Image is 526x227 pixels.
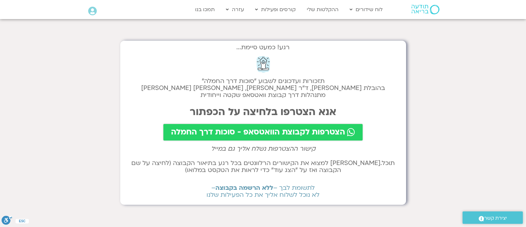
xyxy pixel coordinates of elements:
h2: אנא הצטרפו בלחיצה על הכפתור [127,106,400,118]
a: לוח שידורים [346,3,386,16]
h2: תזכורות ועדכונים לשבוע "סוכות דרך החמלה" בהובלת [PERSON_NAME], ד״ר [PERSON_NAME], [PERSON_NAME] [... [127,78,400,99]
h2: תוכל.[PERSON_NAME] למצוא את הקישורים הרלוונטים בכל רגע בתיאור הקבוצה (לחיצה על שם הקבוצה ואז על ״... [127,160,400,174]
a: עזרה [223,3,247,16]
img: תודעה בריאה [411,5,439,14]
h2: רגע! כמעט סיימת... [127,47,400,48]
a: הצטרפות לקבוצת הוואטסאפ - סוכות דרך החמלה [163,124,363,141]
a: יצירת קשר [463,211,523,224]
span: הצטרפות לקבוצת הוואטסאפ - סוכות דרך החמלה [171,128,345,137]
a: קורסים ופעילות [252,3,299,16]
a: ההקלטות שלי [304,3,342,16]
span: יצירת קשר [484,214,507,223]
h2: קישור ההצטרפות נשלח אליך גם במייל [127,145,400,152]
a: תמכו בנו [192,3,218,16]
b: ללא הרשמה בקבוצה [215,184,273,192]
h2: לתשומת לבך – – לא נוכל לשלוח אליך את כל הפעילות שלנו [127,184,400,198]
